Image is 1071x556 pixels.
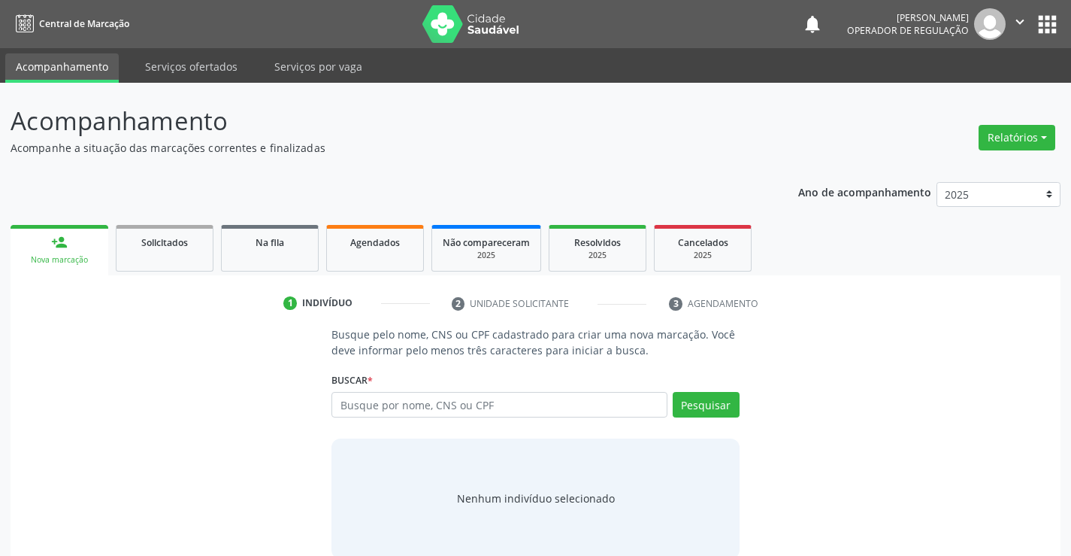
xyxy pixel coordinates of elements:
[135,53,248,80] a: Serviços ofertados
[331,369,373,392] label: Buscar
[678,236,728,249] span: Cancelados
[802,14,823,35] button: notifications
[141,236,188,249] span: Solicitados
[331,392,667,418] input: Busque por nome, CNS ou CPF
[457,491,615,506] div: Nenhum indivíduo selecionado
[798,182,931,201] p: Ano de acompanhamento
[11,140,746,156] p: Acompanhe a situação das marcações correntes e finalizadas
[1006,8,1034,40] button: 
[350,236,400,249] span: Agendados
[974,8,1006,40] img: img
[443,250,530,261] div: 2025
[1012,14,1028,30] i: 
[302,296,352,310] div: Indivíduo
[21,254,98,266] div: Nova marcação
[256,236,284,249] span: Na fila
[847,24,969,37] span: Operador de regulação
[264,53,373,80] a: Serviços por vaga
[560,250,635,261] div: 2025
[1034,11,1060,38] button: apps
[665,250,740,261] div: 2025
[11,11,129,36] a: Central de Marcação
[39,17,129,30] span: Central de Marcação
[331,327,739,358] p: Busque pelo nome, CNS ou CPF cadastrado para criar uma nova marcação. Você deve informar pelo men...
[5,53,119,83] a: Acompanhamento
[11,102,746,140] p: Acompanhamento
[574,236,621,249] span: Resolvidos
[673,392,740,418] button: Pesquisar
[979,125,1055,150] button: Relatórios
[443,236,530,249] span: Não compareceram
[847,11,969,24] div: [PERSON_NAME]
[51,234,68,251] div: person_add
[283,296,297,310] div: 1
